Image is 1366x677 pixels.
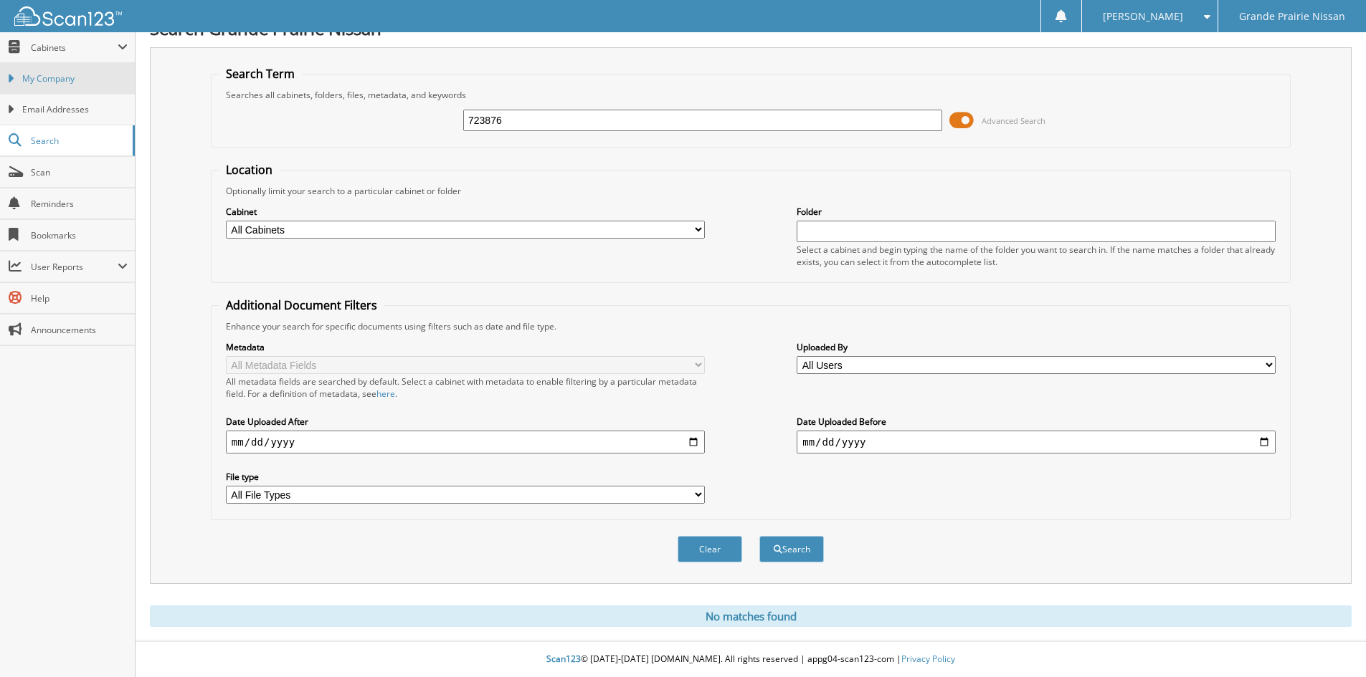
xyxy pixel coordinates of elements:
div: Optionally limit your search to a particular cabinet or folder [219,185,1283,197]
span: Grande Prairie Nissan [1239,12,1345,21]
label: Uploaded By [797,341,1276,353]
a: here [376,388,395,400]
div: © [DATE]-[DATE] [DOMAIN_NAME]. All rights reserved | appg04-scan123-com | [136,642,1366,677]
legend: Search Term [219,66,302,82]
input: start [226,431,705,453]
div: Select a cabinet and begin typing the name of the folder you want to search in. If the name match... [797,244,1276,268]
label: Cabinet [226,206,705,218]
label: Folder [797,206,1276,218]
span: My Company [22,72,128,85]
div: All metadata fields are searched by default. Select a cabinet with metadata to enable filtering b... [226,375,705,400]
span: Search [31,135,125,147]
div: No matches found [150,605,1352,627]
img: scan123-logo-white.svg [14,6,122,26]
div: Enhance your search for specific documents using filters such as date and file type. [219,320,1283,332]
span: Scan123 [546,653,581,665]
span: Help [31,292,128,304]
label: Date Uploaded Before [797,416,1276,428]
div: Searches all cabinets, folders, files, metadata, and keywords [219,89,1283,101]
label: Date Uploaded After [226,416,705,428]
span: Email Addresses [22,103,128,116]
label: File type [226,471,705,483]
span: Advanced Search [982,115,1045,126]
legend: Additional Document Filters [219,297,384,313]
span: Announcements [31,324,128,336]
span: [PERSON_NAME] [1103,12,1183,21]
span: User Reports [31,261,118,273]
a: Privacy Policy [901,653,955,665]
input: end [797,431,1276,453]
button: Clear [678,536,742,562]
legend: Location [219,162,280,178]
iframe: Chat Widget [1294,608,1366,677]
label: Metadata [226,341,705,353]
span: Reminders [31,198,128,210]
span: Bookmarks [31,229,128,241]
span: Cabinets [31,42,118,54]
span: Scan [31,166,128,178]
button: Search [759,536,824,562]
